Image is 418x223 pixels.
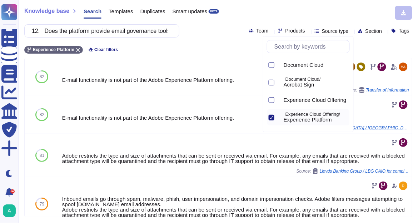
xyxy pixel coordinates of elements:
[62,115,409,120] div: E-mail functionality is not part of the Adobe Experience Platform offering.
[399,28,409,33] span: Tags
[278,109,350,125] div: Experience Platform
[28,25,172,37] input: Search a question or template...
[173,9,208,14] span: Smart updates
[278,78,281,86] div: Acrobat Sign
[62,196,409,218] div: Inbound emails go through spam, malware, phish, user impersonation, and domain impersonation chec...
[284,117,347,123] div: Experience Platform
[40,75,44,79] span: 82
[297,168,409,174] span: Source:
[40,202,44,206] span: 79
[1,203,21,219] button: user
[320,126,409,130] span: [GEOGRAPHIC_DATA] / [GEOGRAPHIC_DATA] Questionnaire
[40,113,44,117] span: 82
[320,169,409,173] span: Lloyds Banking Group / LBG CAIQ for completion v3.2 Adobe
[366,88,409,92] span: Transfer of Information
[322,29,349,34] span: Source type
[284,81,314,88] span: Acrobat Sign
[84,9,101,14] span: Search
[278,92,350,108] div: Experience Cloud Offering
[40,153,44,158] span: 81
[284,62,347,68] div: Document Cloud
[285,112,347,117] p: Experience Cloud Offering/
[399,182,408,190] img: user
[365,29,382,34] span: Section
[33,48,74,52] span: Experience Platform
[278,61,281,69] div: Document Cloud
[278,96,281,104] div: Experience Cloud Offering
[94,48,118,52] span: Clear filters
[278,57,350,73] div: Document Cloud
[285,77,347,82] p: Document Cloud/
[284,117,332,123] span: Experience Platform
[271,40,349,53] input: Search by keywords
[3,204,16,217] img: user
[278,113,281,122] div: Experience Platform
[140,9,165,14] span: Duplicates
[209,9,219,14] div: BETA
[24,8,69,14] span: Knowledge base
[284,97,347,103] div: Experience Cloud Offering
[284,62,324,68] span: Document Cloud
[278,74,350,90] div: Acrobat Sign
[278,127,350,143] div: Analytics
[62,77,409,83] div: E-mail functionality is not part of the Adobe Experience Platform offering.
[399,63,408,71] img: user
[343,87,409,93] span: Source:
[10,189,15,194] div: 9+
[257,28,269,33] span: Team
[285,28,305,33] span: Products
[284,97,347,103] span: Experience Cloud Offering
[284,81,347,88] div: Acrobat Sign
[109,9,133,14] span: Templates
[62,153,409,164] div: Adobe restricts the type and size of attachments that can be sent or received via email. For exam...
